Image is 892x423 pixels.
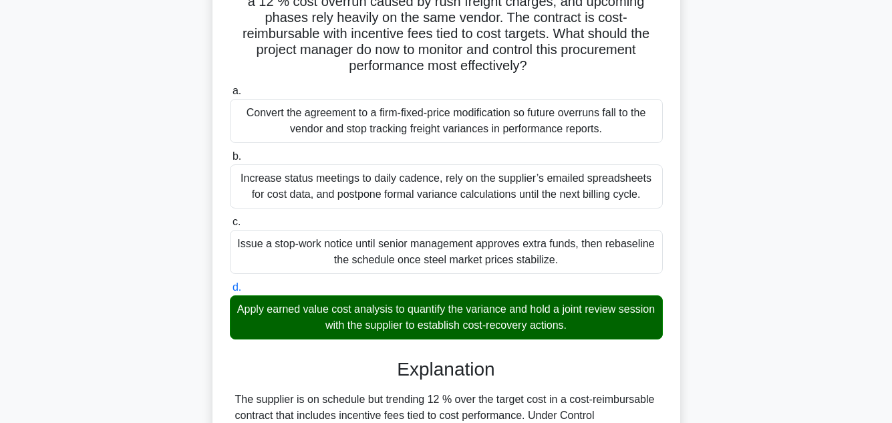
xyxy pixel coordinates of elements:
div: Issue a stop-work notice until senior management approves extra funds, then rebaseline the schedu... [230,230,663,274]
span: a. [233,85,241,96]
div: Increase status meetings to daily cadence, rely on the supplier’s emailed spreadsheets for cost d... [230,164,663,208]
div: Convert the agreement to a firm-fixed-price modification so future overruns fall to the vendor an... [230,99,663,143]
div: Apply earned value cost analysis to quantify the variance and hold a joint review session with th... [230,295,663,339]
span: c. [233,216,241,227]
h3: Explanation [238,358,655,381]
span: d. [233,281,241,293]
span: b. [233,150,241,162]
